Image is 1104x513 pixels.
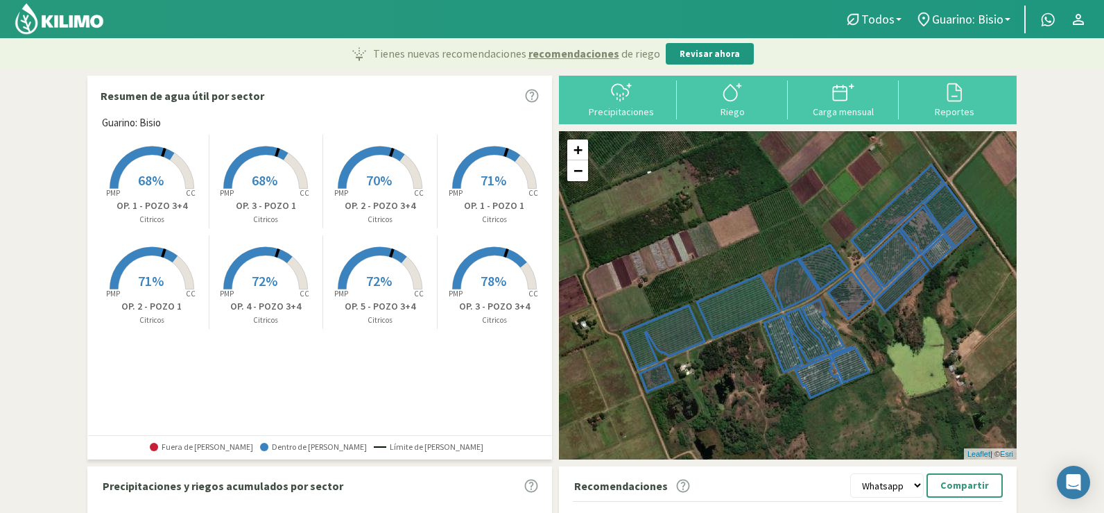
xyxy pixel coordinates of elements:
[940,478,989,494] p: Compartir
[209,214,323,226] p: Citricos
[252,272,277,289] span: 72%
[323,299,437,314] p: OP. 5 - POZO 3+4
[438,299,552,314] p: OP. 3 - POZO 3+4
[102,115,161,131] span: Guarino: Bisio
[95,214,209,226] p: Citricos
[366,171,392,189] span: 70%
[899,81,1010,117] button: Reportes
[677,81,788,117] button: Riego
[150,442,253,452] span: Fuera de [PERSON_NAME]
[926,473,1003,498] button: Compartir
[567,140,588,160] a: Zoom in
[323,314,437,326] p: Citricos
[186,289,196,298] tspan: CC
[95,199,209,213] p: OP. 1 - POZO 3+4
[334,188,348,198] tspan: PMP
[528,188,538,198] tspan: CC
[574,478,668,494] p: Recomendaciones
[967,450,990,458] a: Leaflet
[374,442,483,452] span: Límite de [PERSON_NAME]
[438,214,552,226] p: Citricos
[138,171,164,189] span: 68%
[209,299,323,314] p: OP. 4 - POZO 3+4
[680,47,740,61] p: Revisar ahora
[334,289,348,298] tspan: PMP
[209,314,323,326] p: Citricos
[1000,450,1013,458] a: Esri
[964,448,1017,460] div: | ©
[528,45,619,62] span: recomendaciones
[481,272,506,289] span: 78%
[788,81,899,117] button: Carga mensual
[903,107,1006,117] div: Reportes
[1057,466,1090,499] div: Open Intercom Messenger
[567,160,588,181] a: Zoom out
[220,289,234,298] tspan: PMP
[186,188,196,198] tspan: CC
[438,314,552,326] p: Citricos
[449,188,463,198] tspan: PMP
[252,171,277,189] span: 68%
[106,289,120,298] tspan: PMP
[932,12,1003,26] span: Guarino: Bisio
[792,107,895,117] div: Carga mensual
[103,478,343,494] p: Precipitaciones y riegos acumulados por sector
[300,289,310,298] tspan: CC
[666,43,754,65] button: Revisar ahora
[14,2,105,35] img: Kilimo
[449,289,463,298] tspan: PMP
[300,188,310,198] tspan: CC
[260,442,367,452] span: Dentro de [PERSON_NAME]
[481,171,506,189] span: 71%
[681,107,784,117] div: Riego
[438,199,552,213] p: OP. 1 - POZO 1
[138,272,164,289] span: 71%
[528,289,538,298] tspan: CC
[414,188,424,198] tspan: CC
[95,299,209,314] p: OP. 2 - POZO 1
[220,188,234,198] tspan: PMP
[106,188,120,198] tspan: PMP
[323,214,437,226] p: Citricos
[373,45,660,62] p: Tienes nuevas recomendaciones
[414,289,424,298] tspan: CC
[101,87,264,104] p: Resumen de agua útil por sector
[621,45,660,62] span: de riego
[366,272,392,289] span: 72%
[95,314,209,326] p: Citricos
[861,12,895,26] span: Todos
[209,199,323,213] p: OP. 3 - POZO 1
[566,81,677,117] button: Precipitaciones
[570,107,673,117] div: Precipitaciones
[323,199,437,213] p: OP. 2 - POZO 3+4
